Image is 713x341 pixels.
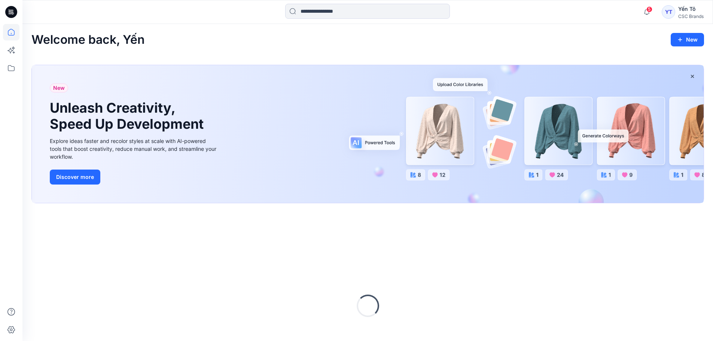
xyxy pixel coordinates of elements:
[678,13,704,19] div: CSC Brands
[50,100,207,132] h1: Unleash Creativity, Speed Up Development
[50,170,100,185] button: Discover more
[671,33,704,46] button: New
[662,5,675,19] div: YT
[646,6,652,12] span: 5
[53,83,65,92] span: New
[50,137,218,161] div: Explore ideas faster and recolor styles at scale with AI-powered tools that boost creativity, red...
[678,4,704,13] div: Yến Tô
[50,170,218,185] a: Discover more
[31,33,145,47] h2: Welcome back, Yến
